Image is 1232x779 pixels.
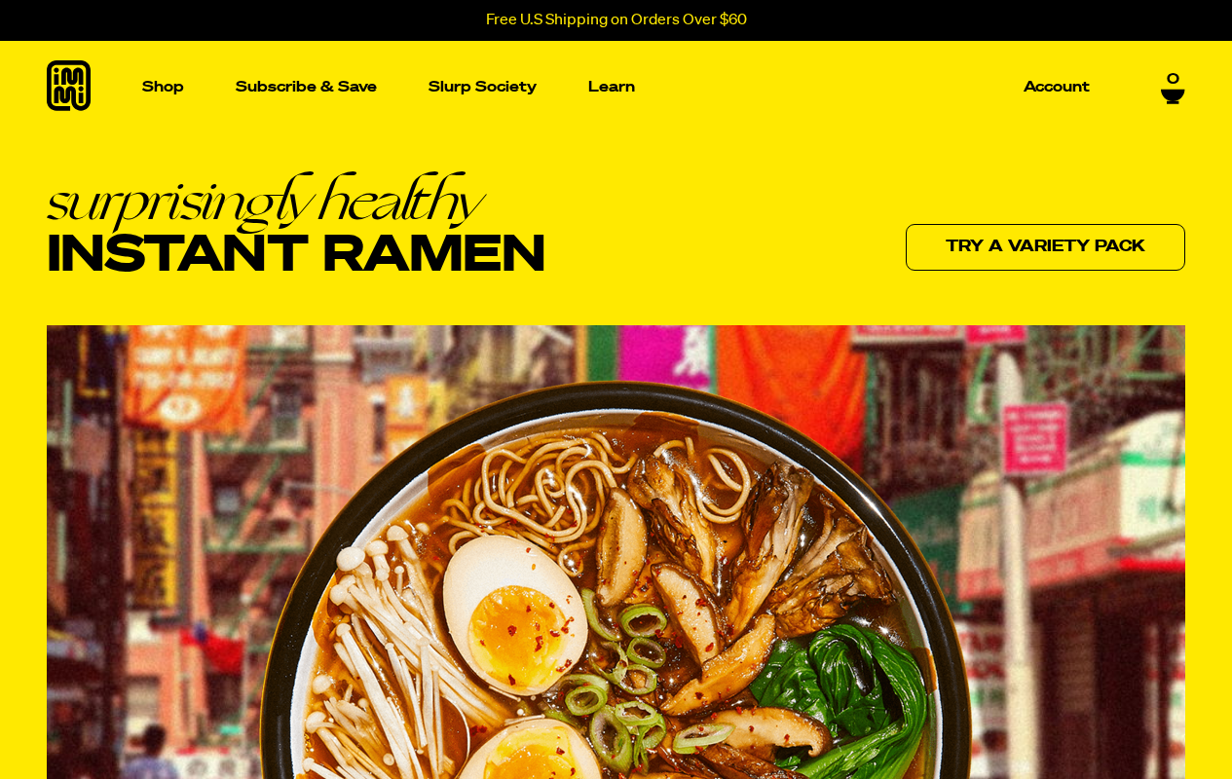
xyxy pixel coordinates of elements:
p: Learn [588,80,635,94]
p: Account [1024,80,1090,94]
p: Slurp Society [429,80,537,94]
em: surprisingly healthy [47,172,545,228]
a: Subscribe & Save [228,72,385,102]
a: Try a variety pack [906,224,1185,271]
span: 0 [1167,71,1179,89]
a: Account [1016,72,1098,102]
nav: Main navigation [134,41,1098,133]
h1: Instant Ramen [47,172,545,283]
a: 0 [1161,71,1185,104]
a: Shop [134,41,192,133]
a: Learn [580,41,643,133]
p: Free U.S Shipping on Orders Over $60 [486,12,747,29]
p: Shop [142,80,184,94]
p: Subscribe & Save [236,80,377,94]
a: Slurp Society [421,72,544,102]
